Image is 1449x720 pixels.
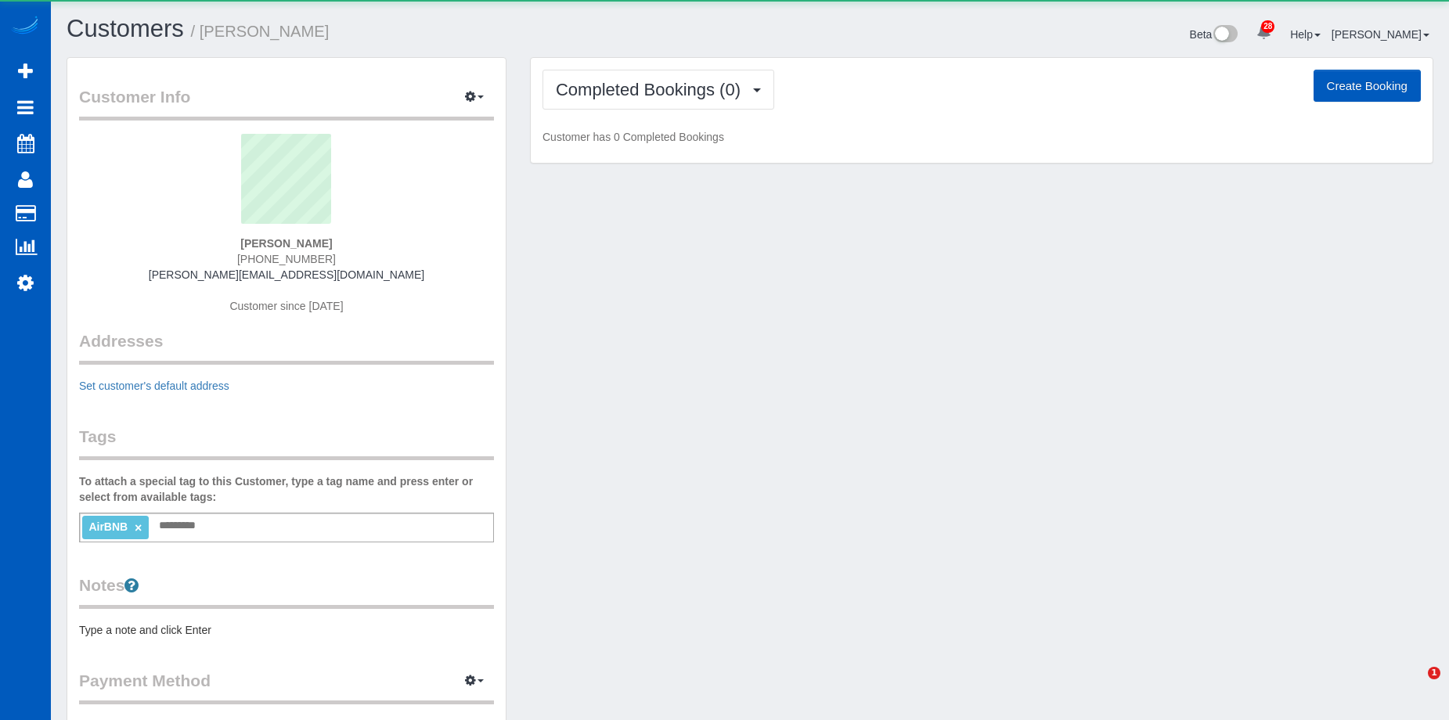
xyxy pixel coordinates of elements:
span: 28 [1261,20,1274,33]
a: Set customer's default address [79,380,229,392]
legend: Tags [79,425,494,460]
p: Customer has 0 Completed Bookings [542,129,1421,145]
legend: Customer Info [79,85,494,121]
iframe: Intercom live chat [1396,667,1433,704]
a: Customers [67,15,184,42]
a: [PERSON_NAME][EMAIL_ADDRESS][DOMAIN_NAME] [149,268,424,281]
a: Beta [1190,28,1238,41]
span: Customer since [DATE] [229,300,343,312]
a: 28 [1249,16,1279,50]
legend: Notes [79,574,494,609]
img: New interface [1212,25,1238,45]
img: Automaid Logo [9,16,41,38]
label: To attach a special tag to this Customer, type a tag name and press enter or select from availabl... [79,473,494,505]
button: Completed Bookings (0) [542,70,774,110]
span: [PHONE_NUMBER] [237,253,336,265]
span: AirBNB [88,520,128,533]
strong: [PERSON_NAME] [240,237,332,250]
pre: Type a note and click Enter [79,622,494,638]
button: Create Booking [1314,70,1421,103]
span: 1 [1428,667,1440,679]
legend: Payment Method [79,669,494,704]
a: × [135,521,142,535]
a: [PERSON_NAME] [1332,28,1429,41]
a: Help [1290,28,1321,41]
small: / [PERSON_NAME] [191,23,330,40]
span: Completed Bookings (0) [556,80,748,99]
